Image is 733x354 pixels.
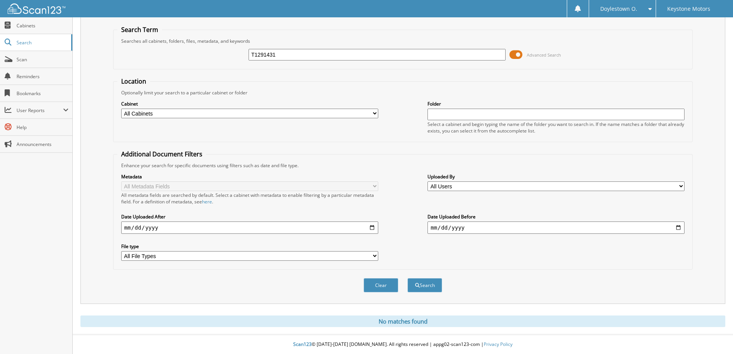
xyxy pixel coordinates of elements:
div: © [DATE]-[DATE] [DOMAIN_NAME]. All rights reserved | appg02-scan123-com | [73,335,733,354]
input: end [427,221,685,234]
div: Optionally limit your search to a particular cabinet or folder [117,89,688,96]
div: All metadata fields are searched by default. Select a cabinet with metadata to enable filtering b... [121,192,378,205]
label: Folder [427,101,685,107]
input: start [121,221,378,234]
legend: Search Term [117,25,162,34]
span: Bookmarks [17,90,68,97]
a: here [202,198,212,205]
span: Cabinets [17,22,68,29]
span: User Reports [17,107,63,114]
span: Announcements [17,141,68,148]
label: Date Uploaded After [121,213,378,220]
button: Clear [364,278,398,292]
span: Doylestown O. [600,7,637,11]
span: Reminders [17,73,68,80]
legend: Location [117,77,150,86]
div: Select a cabinet and begin typing the name of the folder you want to search in. If the name match... [427,121,685,134]
label: Date Uploaded Before [427,213,685,220]
label: File type [121,243,378,250]
a: Privacy Policy [484,341,513,347]
span: Advanced Search [527,52,561,58]
img: scan123-logo-white.svg [8,3,65,14]
span: Scan123 [293,341,312,347]
span: Help [17,124,68,131]
label: Metadata [121,173,378,180]
div: Enhance your search for specific documents using filters such as date and file type. [117,162,688,169]
span: Keystone Motors [667,7,710,11]
label: Uploaded By [427,173,685,180]
label: Cabinet [121,101,378,107]
div: Searches all cabinets, folders, files, metadata, and keywords [117,38,688,44]
button: Search [407,278,442,292]
legend: Additional Document Filters [117,150,206,158]
span: Search [17,39,67,46]
span: Scan [17,56,68,63]
div: No matches found [80,315,725,327]
iframe: Chat Widget [695,317,733,354]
